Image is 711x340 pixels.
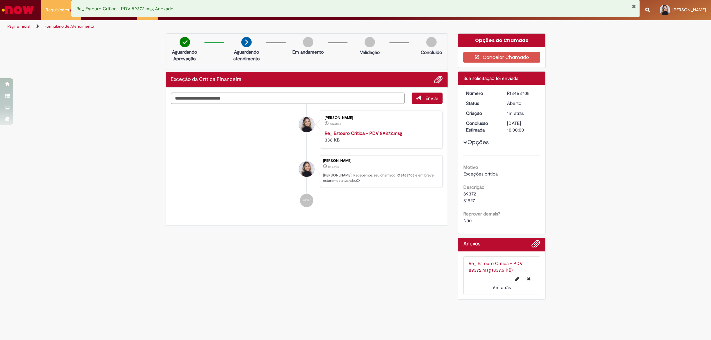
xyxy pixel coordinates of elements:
[461,110,502,117] dt: Criação
[328,165,339,169] time: 29/08/2025 17:08:01
[463,211,500,217] b: Reprovar demais?
[171,155,443,187] li: Isabella Viana
[461,90,502,97] dt: Número
[463,164,478,170] b: Motivo
[463,184,484,190] b: Descrição
[169,49,201,62] p: Aguardando Aprovação
[7,24,30,29] a: Página inicial
[463,52,540,63] button: Cancelar Chamado
[365,37,375,47] img: img-circle-grey.png
[241,37,252,47] img: arrow-next.png
[5,20,469,33] ul: Trilhas de página
[425,95,438,101] span: Enviar
[463,171,498,177] span: Exceções crítica
[469,260,523,273] a: Re_ Estouro Critica - PDV 89372.msg (337.5 KB)
[323,173,439,183] p: [PERSON_NAME]! Recebemos seu chamado R13463705 e em breve estaremos atuando.
[672,7,706,13] span: [PERSON_NAME]
[180,37,190,47] img: check-circle-green.png
[463,241,480,247] h2: Anexos
[463,217,472,223] span: Não
[45,24,94,29] a: Formulário de Atendimento
[493,284,511,290] time: 29/08/2025 17:03:14
[458,34,545,47] div: Opções do Chamado
[1,3,35,17] img: ServiceNow
[507,90,538,97] div: R13463705
[421,49,442,56] p: Concluído
[171,93,405,104] textarea: Digite sua mensagem aqui...
[493,284,511,290] span: 6m atrás
[461,120,502,133] dt: Conclusão Estimada
[325,130,436,143] div: 338 KB
[461,100,502,107] dt: Status
[325,116,436,120] div: [PERSON_NAME]
[330,122,341,126] span: 6m atrás
[507,110,524,116] span: 1m atrás
[426,37,437,47] img: img-circle-grey.png
[46,7,69,13] span: Requisições
[325,130,402,136] a: Re_ Estouro Critica - PDV 89372.msg
[512,273,524,284] button: Editar nome de arquivo Re_ Estouro Critica - PDV 89372.msg
[330,122,341,126] time: 29/08/2025 17:03:14
[292,49,324,55] p: Em andamento
[463,75,518,81] span: Sua solicitação foi enviada
[532,239,540,251] button: Adicionar anexos
[507,110,538,117] div: 29/08/2025 17:08:01
[463,191,476,203] span: 89372 81927
[299,162,314,177] div: Isabella Viana
[434,75,443,84] button: Adicionar anexos
[412,93,443,104] button: Enviar
[360,49,380,56] p: Validação
[230,49,263,62] p: Aguardando atendimento
[632,4,636,9] button: Fechar Notificação
[70,8,76,13] span: 6
[171,77,242,83] h2: Exceção da Crítica Financeira Histórico de tíquete
[299,117,314,132] div: Isabella Viana
[328,165,339,169] span: 1m atrás
[507,120,538,133] div: [DATE] 10:00:00
[303,37,313,47] img: img-circle-grey.png
[507,100,538,107] div: Aberto
[323,159,439,163] div: [PERSON_NAME]
[507,110,524,116] time: 29/08/2025 17:08:01
[171,104,443,214] ul: Histórico de tíquete
[76,6,173,12] span: Re_ Estouro Critica - PDV 89372.msg Anexado
[523,273,535,284] button: Excluir Re_ Estouro Critica - PDV 89372.msg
